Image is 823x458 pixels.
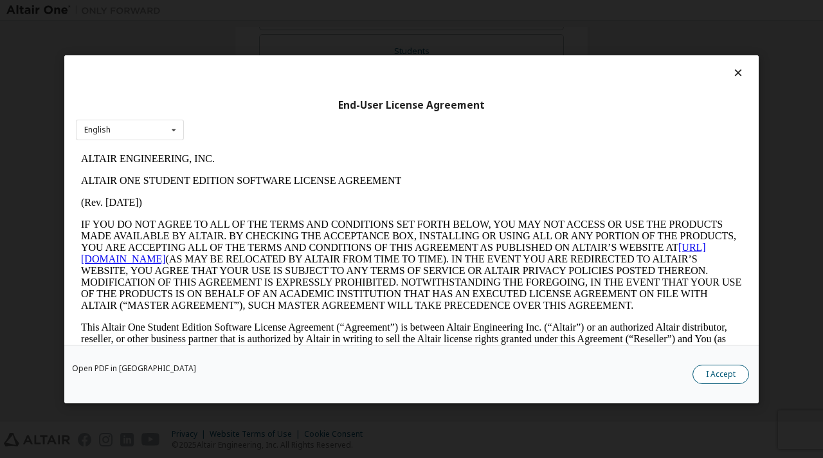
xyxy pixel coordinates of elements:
p: ALTAIR ENGINEERING, INC. [5,5,666,17]
a: [URL][DOMAIN_NAME] [5,94,630,116]
p: (Rev. [DATE]) [5,49,666,60]
p: ALTAIR ONE STUDENT EDITION SOFTWARE LICENSE AGREEMENT [5,27,666,39]
div: End-User License Agreement [76,98,747,111]
p: IF YOU DO NOT AGREE TO ALL OF THE TERMS AND CONDITIONS SET FORTH BELOW, YOU MAY NOT ACCESS OR USE... [5,71,666,163]
p: This Altair One Student Edition Software License Agreement (“Agreement”) is between Altair Engine... [5,174,666,220]
div: English [84,126,111,134]
a: Open PDF in [GEOGRAPHIC_DATA] [72,364,196,372]
button: I Accept [692,364,749,383]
